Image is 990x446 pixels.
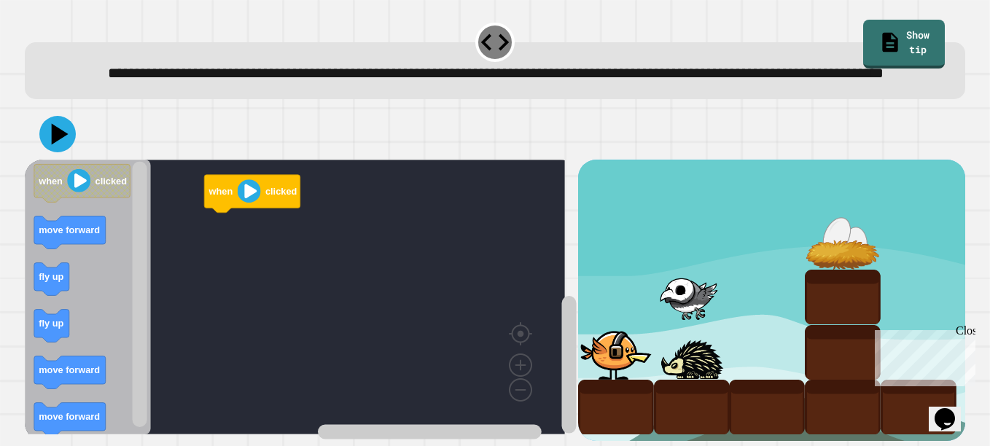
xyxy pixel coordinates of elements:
[6,6,101,93] div: Chat with us now!Close
[38,176,63,187] text: when
[863,20,945,68] a: Show tip
[39,411,100,422] text: move forward
[929,388,975,431] iframe: chat widget
[39,318,63,329] text: fly up
[25,160,578,441] div: Blockly Workspace
[39,224,100,235] text: move forward
[265,186,297,197] text: clicked
[39,364,100,375] text: move forward
[208,186,233,197] text: when
[869,324,975,386] iframe: chat widget
[96,176,127,187] text: clicked
[39,271,63,282] text: fly up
